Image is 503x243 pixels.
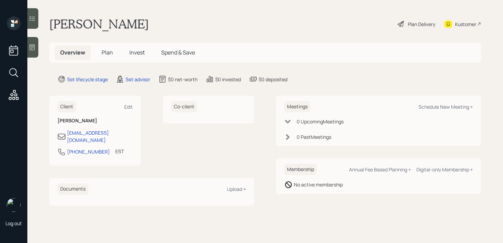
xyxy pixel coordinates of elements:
[67,148,110,155] div: [PHONE_NUMBER]
[171,101,197,112] h6: Co-client
[297,118,344,125] div: 0 Upcoming Meeting s
[416,166,473,173] div: Digital-only Membership +
[126,76,150,83] div: Set advisor
[168,76,197,83] div: $0 net-worth
[129,49,145,56] span: Invest
[297,133,331,141] div: 0 Past Meeting s
[455,21,476,28] div: Kustomer
[67,76,108,83] div: Set lifecycle stage
[161,49,195,56] span: Spend & Save
[5,220,22,227] div: Log out
[349,166,411,173] div: Annual Fee Based Planning +
[215,76,241,83] div: $0 invested
[7,198,21,212] img: retirable_logo.png
[60,49,85,56] span: Overview
[57,118,133,124] h6: [PERSON_NAME]
[67,129,133,144] div: [EMAIL_ADDRESS][DOMAIN_NAME]
[57,183,88,195] h6: Documents
[259,76,287,83] div: $0 deposited
[57,101,76,112] h6: Client
[284,101,310,112] h6: Meetings
[124,104,133,110] div: Edit
[115,148,124,155] div: EST
[408,21,435,28] div: Plan Delivery
[227,186,246,192] div: Upload +
[284,164,317,175] h6: Membership
[418,104,473,110] div: Schedule New Meeting +
[294,181,343,188] div: No active membership
[102,49,113,56] span: Plan
[49,16,149,32] h1: [PERSON_NAME]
